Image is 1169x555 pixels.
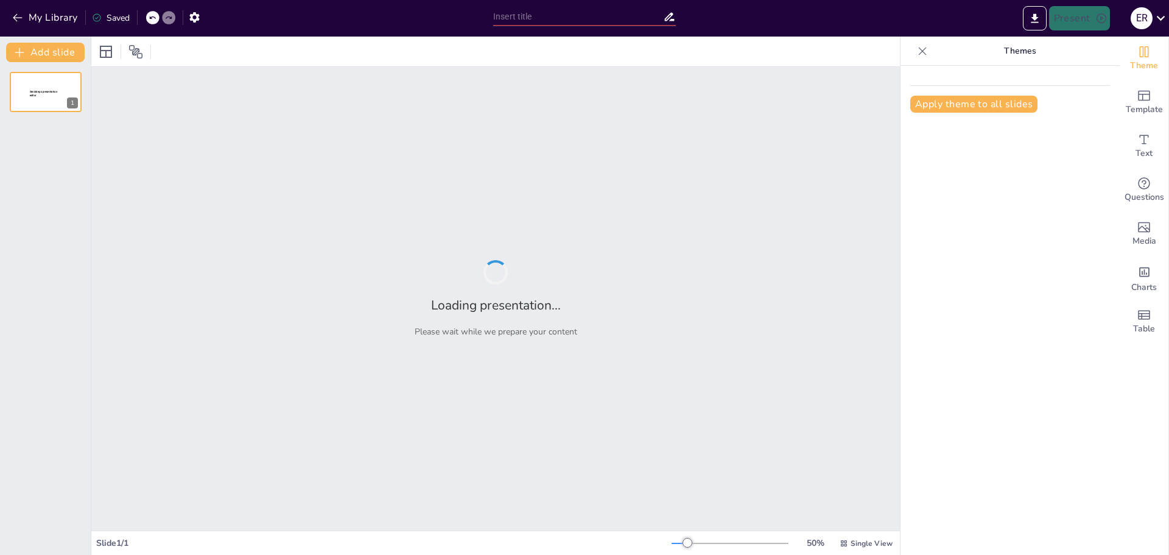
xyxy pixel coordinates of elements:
[9,8,83,27] button: My Library
[1131,281,1157,294] span: Charts
[1120,256,1168,300] div: Add charts and graphs
[932,37,1108,66] p: Themes
[1120,37,1168,80] div: Change the overall theme
[1120,300,1168,344] div: Add a table
[1120,168,1168,212] div: Get real-time input from your audience
[10,72,82,112] div: 1
[1125,191,1164,204] span: Questions
[128,44,143,59] span: Position
[1130,59,1158,72] span: Theme
[67,97,78,108] div: 1
[1131,6,1153,30] button: E R
[1136,147,1153,160] span: Text
[493,8,663,26] input: Insert title
[1049,6,1110,30] button: Present
[1120,124,1168,168] div: Add text boxes
[1120,212,1168,256] div: Add images, graphics, shapes or video
[431,297,561,314] h2: Loading presentation...
[1132,235,1156,248] span: Media
[96,42,116,62] div: Layout
[1120,80,1168,124] div: Add ready made slides
[801,537,830,549] div: 50 %
[1126,103,1163,116] span: Template
[1133,322,1155,336] span: Table
[1023,6,1047,30] button: Export to PowerPoint
[851,539,893,548] span: Single View
[6,43,85,62] button: Add slide
[1131,7,1153,29] div: E R
[92,12,130,24] div: Saved
[910,96,1037,113] button: Apply theme to all slides
[96,537,672,549] div: Slide 1 / 1
[30,90,57,97] span: Sendsteps presentation editor
[415,326,577,338] p: Please wait while we prepare your content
